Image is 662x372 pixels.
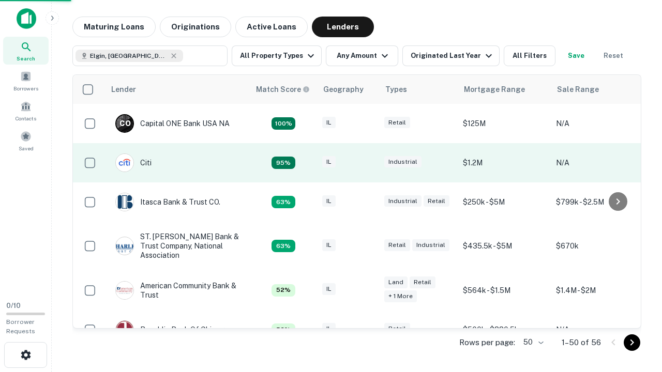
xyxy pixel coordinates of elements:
[379,75,458,104] th: Types
[610,289,662,339] iframe: Chat Widget
[115,320,229,339] div: Republic Bank Of Chicago
[402,45,500,66] button: Originated Last Year
[272,323,295,336] div: Capitalize uses an advanced AI algorithm to match your search with the best lender. The match sco...
[424,195,449,207] div: Retail
[105,75,250,104] th: Lender
[115,193,220,211] div: Itasca Bank & Trust CO.
[384,276,408,288] div: Land
[3,37,49,65] a: Search
[322,323,336,335] div: IL
[16,114,36,122] span: Contacts
[322,117,336,129] div: IL
[322,239,336,251] div: IL
[256,84,308,95] h6: Match Score
[115,232,239,260] div: ST. [PERSON_NAME] Bank & Trust Company, National Association
[272,196,295,208] div: Capitalize uses an advanced AI algorithm to match your search with the best lender. The match sco...
[459,336,515,349] p: Rows per page:
[458,75,551,104] th: Mortgage Range
[272,284,295,297] div: Capitalize uses an advanced AI algorithm to match your search with the best lender. The match sco...
[557,83,599,96] div: Sale Range
[250,75,317,104] th: Capitalize uses an advanced AI algorithm to match your search with the best lender. The match sco...
[72,17,156,37] button: Maturing Loans
[116,321,133,338] img: picture
[384,195,422,207] div: Industrial
[458,271,551,310] td: $564k - $1.5M
[116,282,133,299] img: picture
[560,45,593,66] button: Save your search to get updates of matches that match your search criteria.
[111,83,136,96] div: Lender
[384,156,422,168] div: Industrial
[116,154,133,172] img: picture
[551,143,644,182] td: N/A
[13,84,38,92] span: Borrowers
[384,239,410,251] div: Retail
[115,281,239,300] div: American Community Bank & Trust
[562,336,601,349] p: 1–50 of 56
[272,157,295,169] div: Capitalize uses an advanced AI algorithm to match your search with the best lender. The match sco...
[551,310,644,349] td: N/A
[551,104,644,143] td: N/A
[317,75,379,104] th: Geography
[322,195,336,207] div: IL
[551,222,644,271] td: $670k
[6,302,21,309] span: 0 / 10
[17,54,35,63] span: Search
[312,17,374,37] button: Lenders
[232,45,322,66] button: All Property Types
[3,127,49,154] a: Saved
[551,182,644,222] td: $799k - $2.5M
[551,75,644,104] th: Sale Range
[19,144,34,152] span: Saved
[116,237,133,255] img: picture
[597,45,630,66] button: Reset
[326,45,398,66] button: Any Amount
[323,83,364,96] div: Geography
[116,193,133,211] img: picture
[6,318,35,335] span: Borrower Requests
[3,67,49,95] a: Borrowers
[384,323,410,335] div: Retail
[115,153,152,172] div: Citi
[272,117,295,130] div: Capitalize uses an advanced AI algorithm to match your search with the best lender. The match sco...
[624,334,640,351] button: Go to next page
[410,276,435,288] div: Retail
[384,290,417,302] div: + 1 more
[17,8,36,29] img: capitalize-icon.png
[458,143,551,182] td: $1.2M
[322,156,336,168] div: IL
[90,51,168,60] span: Elgin, [GEOGRAPHIC_DATA], [GEOGRAPHIC_DATA]
[115,114,230,133] div: Capital ONE Bank USA NA
[3,97,49,125] a: Contacts
[412,239,449,251] div: Industrial
[272,240,295,252] div: Capitalize uses an advanced AI algorithm to match your search with the best lender. The match sco...
[119,118,130,129] p: C O
[385,83,407,96] div: Types
[504,45,555,66] button: All Filters
[519,335,545,350] div: 50
[384,117,410,129] div: Retail
[464,83,525,96] div: Mortgage Range
[256,84,310,95] div: Capitalize uses an advanced AI algorithm to match your search with the best lender. The match sco...
[458,222,551,271] td: $435.5k - $5M
[551,271,644,310] td: $1.4M - $2M
[458,182,551,222] td: $250k - $5M
[411,50,495,62] div: Originated Last Year
[458,310,551,349] td: $500k - $880.5k
[235,17,308,37] button: Active Loans
[160,17,231,37] button: Originations
[458,104,551,143] td: $125M
[322,283,336,295] div: IL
